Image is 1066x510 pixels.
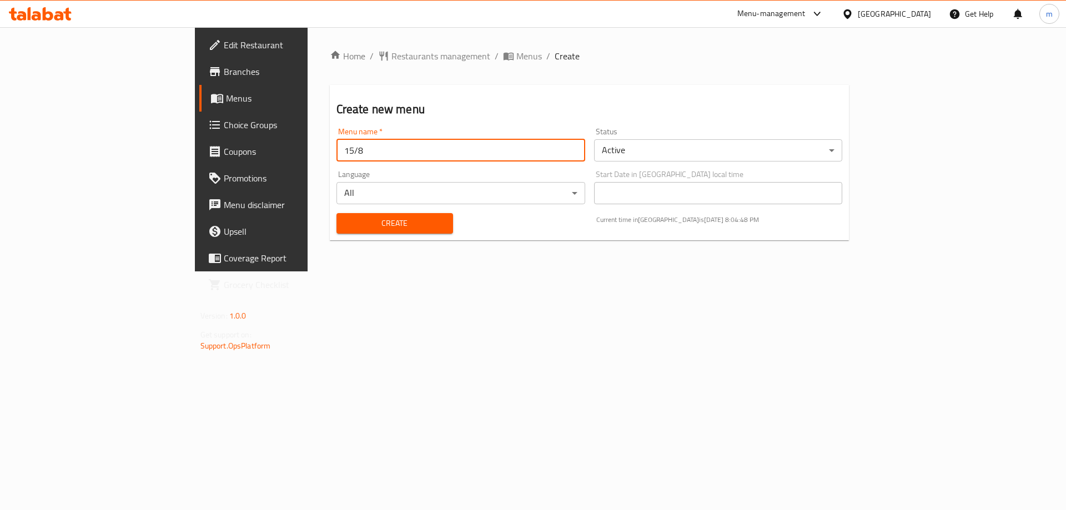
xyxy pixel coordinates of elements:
a: Support.OpsPlatform [200,339,271,353]
span: Menus [226,92,364,105]
h2: Create new menu [336,101,843,118]
div: Menu-management [737,7,806,21]
button: Create [336,213,453,234]
span: Version: [200,309,228,323]
span: Upsell [224,225,364,238]
span: Edit Restaurant [224,38,364,52]
span: Get support on: [200,327,252,342]
span: Create [345,216,444,230]
span: Promotions [224,171,364,185]
span: Menus [516,49,542,63]
div: All [336,182,585,204]
span: m [1046,8,1053,20]
div: [GEOGRAPHIC_DATA] [858,8,931,20]
span: Menu disclaimer [224,198,364,211]
input: Please enter Menu name [336,139,585,161]
li: / [495,49,499,63]
a: Choice Groups [199,112,373,138]
a: Coverage Report [199,245,373,271]
span: 1.0.0 [229,309,247,323]
li: / [546,49,550,63]
a: Grocery Checklist [199,271,373,298]
a: Promotions [199,165,373,191]
span: Grocery Checklist [224,278,364,291]
a: Menu disclaimer [199,191,373,218]
span: Branches [224,65,364,78]
div: Active [594,139,843,161]
span: Coupons [224,145,364,158]
a: Restaurants management [378,49,490,63]
span: Restaurants management [391,49,490,63]
a: Edit Restaurant [199,32,373,58]
span: Coverage Report [224,251,364,265]
a: Branches [199,58,373,85]
nav: breadcrumb [330,49,849,63]
a: Upsell [199,218,373,245]
p: Current time in [GEOGRAPHIC_DATA] is [DATE] 8:04:48 PM [596,215,843,225]
a: Menus [199,85,373,112]
span: Create [555,49,580,63]
a: Menus [503,49,542,63]
a: Coupons [199,138,373,165]
span: Choice Groups [224,118,364,132]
